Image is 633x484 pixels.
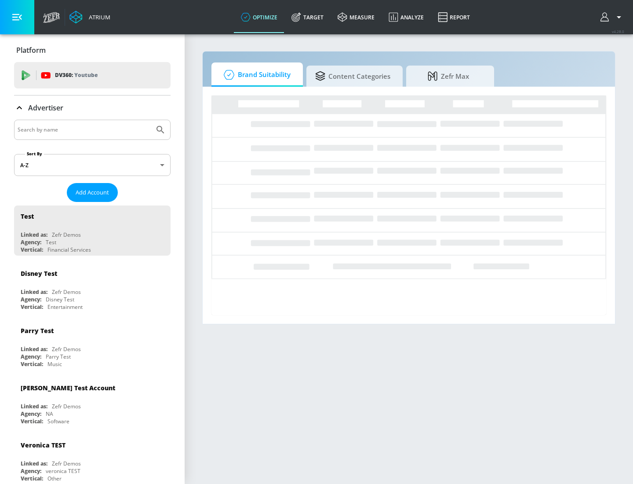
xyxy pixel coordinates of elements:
[21,288,47,296] div: Linked as:
[21,441,65,449] div: Veronica TEST
[331,1,382,33] a: measure
[14,263,171,313] div: Disney TestLinked as:Zefr DemosAgency:Disney TestVertical:Entertainment
[46,296,74,303] div: Disney Test
[46,467,80,475] div: veronica TEST
[18,124,151,136] input: Search by name
[21,475,43,482] div: Vertical:
[16,45,46,55] p: Platform
[220,64,291,85] span: Brand Suitability
[21,326,54,335] div: Parry Test
[21,384,115,392] div: [PERSON_NAME] Test Account
[21,418,43,425] div: Vertical:
[14,38,171,62] div: Platform
[14,377,171,427] div: [PERSON_NAME] Test AccountLinked as:Zefr DemosAgency:NAVertical:Software
[52,345,81,353] div: Zefr Demos
[47,418,69,425] div: Software
[21,246,43,253] div: Vertical:
[21,269,57,278] div: Disney Test
[14,62,171,88] div: DV360: Youtube
[67,183,118,202] button: Add Account
[14,320,171,370] div: Parry TestLinked as:Zefr DemosAgency:Parry TestVertical:Music
[46,353,71,360] div: Parry Test
[21,467,41,475] div: Agency:
[21,212,34,220] div: Test
[14,205,171,256] div: TestLinked as:Zefr DemosAgency:TestVertical:Financial Services
[52,403,81,410] div: Zefr Demos
[234,1,284,33] a: optimize
[21,296,41,303] div: Agency:
[21,403,47,410] div: Linked as:
[25,151,44,157] label: Sort By
[69,11,110,24] a: Atrium
[47,475,62,482] div: Other
[47,246,91,253] div: Financial Services
[284,1,331,33] a: Target
[21,303,43,311] div: Vertical:
[46,410,53,418] div: NA
[28,103,63,113] p: Advertiser
[47,303,83,311] div: Entertainment
[21,231,47,238] div: Linked as:
[612,29,624,34] span: v 4.28.0
[14,95,171,120] div: Advertiser
[74,70,98,80] p: Youtube
[85,13,110,21] div: Atrium
[52,231,81,238] div: Zefr Demos
[14,154,171,176] div: A-Z
[21,353,41,360] div: Agency:
[52,460,81,467] div: Zefr Demos
[315,66,390,87] span: Content Categories
[55,70,98,80] p: DV360:
[21,410,41,418] div: Agency:
[52,288,81,296] div: Zefr Demos
[21,360,43,368] div: Vertical:
[47,360,62,368] div: Music
[21,238,41,246] div: Agency:
[382,1,431,33] a: Analyze
[431,1,477,33] a: Report
[76,187,109,198] span: Add Account
[21,345,47,353] div: Linked as:
[415,66,482,87] span: Zefr Max
[21,460,47,467] div: Linked as:
[46,238,56,246] div: Test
